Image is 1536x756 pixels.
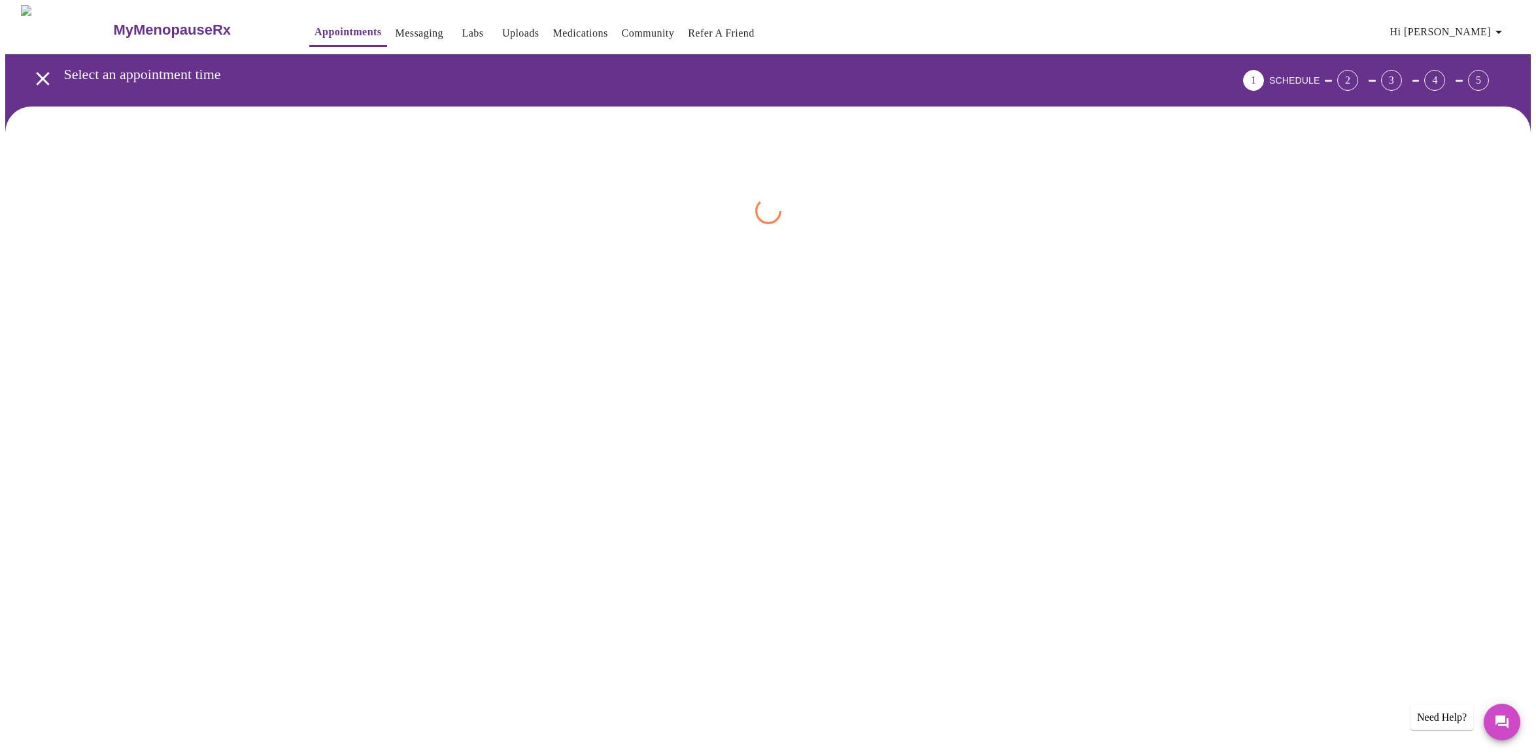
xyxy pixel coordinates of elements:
button: Labs [452,20,494,46]
a: Refer a Friend [688,24,755,42]
div: 2 [1337,70,1358,91]
h3: Select an appointment time [64,66,1170,83]
div: 5 [1468,70,1489,91]
button: Medications [547,20,613,46]
button: Hi [PERSON_NAME] [1385,19,1512,45]
a: Medications [553,24,607,42]
a: Messaging [396,24,443,42]
a: Community [622,24,675,42]
button: Messages [1484,704,1520,740]
button: Uploads [497,20,545,46]
span: Hi [PERSON_NAME] [1390,23,1507,41]
a: Appointments [315,23,381,41]
div: 4 [1424,70,1445,91]
img: MyMenopauseRx Logo [21,5,112,54]
a: Labs [462,24,483,42]
a: Uploads [502,24,539,42]
div: 3 [1381,70,1402,91]
button: Appointments [309,19,386,47]
button: Refer a Friend [683,20,760,46]
div: Need Help? [1410,705,1473,730]
button: Community [617,20,680,46]
button: Messaging [390,20,449,46]
span: SCHEDULE [1269,75,1320,86]
div: 1 [1243,70,1264,91]
button: open drawer [24,59,62,98]
h3: MyMenopauseRx [113,22,231,39]
a: MyMenopauseRx [112,7,283,53]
